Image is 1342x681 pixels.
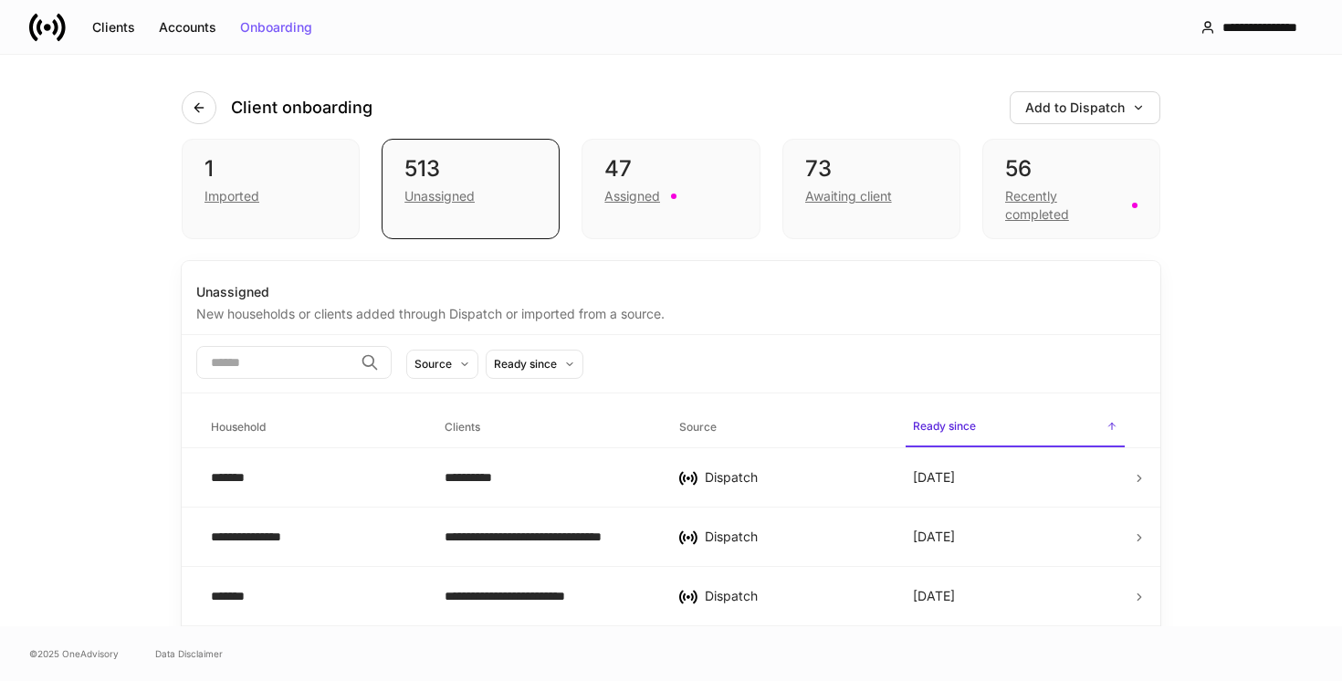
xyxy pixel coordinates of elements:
[204,154,337,183] div: 1
[414,355,452,372] div: Source
[486,350,583,379] button: Ready since
[406,350,478,379] button: Source
[1005,154,1138,183] div: 56
[913,528,955,546] p: [DATE]
[211,418,266,435] h6: Household
[147,13,228,42] button: Accounts
[604,154,737,183] div: 47
[672,409,891,446] span: Source
[80,13,147,42] button: Clients
[159,21,216,34] div: Accounts
[182,139,360,239] div: 1Imported
[155,646,223,661] a: Data Disclaimer
[228,13,324,42] button: Onboarding
[782,139,960,239] div: 73Awaiting client
[204,409,423,446] span: Household
[1005,187,1121,224] div: Recently completed
[913,468,955,487] p: [DATE]
[92,21,135,34] div: Clients
[913,587,955,605] p: [DATE]
[705,468,884,487] div: Dispatch
[679,418,717,435] h6: Source
[1010,91,1160,124] button: Add to Dispatch
[231,97,372,119] h4: Client onboarding
[404,187,475,205] div: Unassigned
[705,528,884,546] div: Dispatch
[604,187,660,205] div: Assigned
[445,418,480,435] h6: Clients
[906,408,1125,447] span: Ready since
[705,587,884,605] div: Dispatch
[1025,101,1145,114] div: Add to Dispatch
[29,646,119,661] span: © 2025 OneAdvisory
[982,139,1160,239] div: 56Recently completed
[582,139,760,239] div: 47Assigned
[913,417,976,435] h6: Ready since
[382,139,560,239] div: 513Unassigned
[805,187,892,205] div: Awaiting client
[196,301,1146,323] div: New households or clients added through Dispatch or imported from a source.
[805,154,938,183] div: 73
[437,409,656,446] span: Clients
[240,21,312,34] div: Onboarding
[404,154,537,183] div: 513
[494,355,557,372] div: Ready since
[204,187,259,205] div: Imported
[196,283,1146,301] div: Unassigned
